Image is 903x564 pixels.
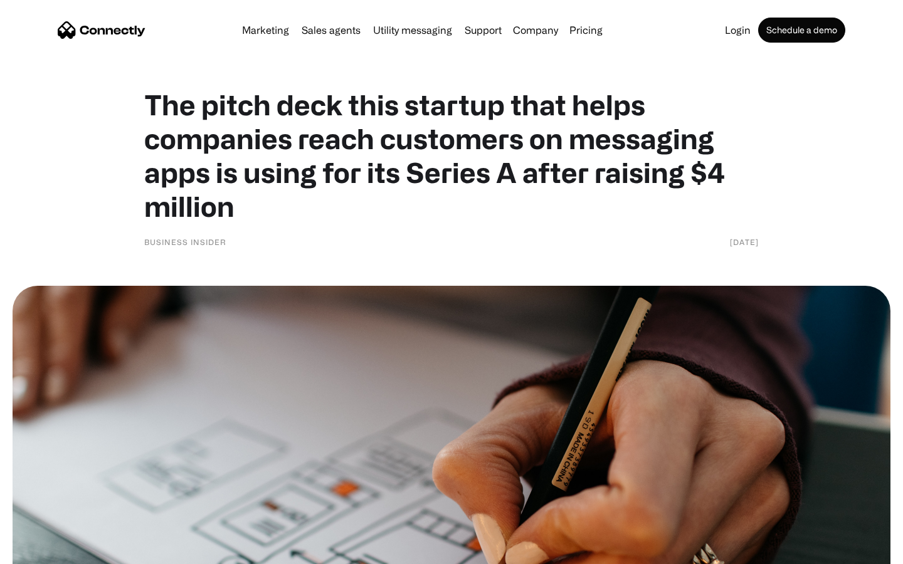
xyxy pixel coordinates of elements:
[564,25,608,35] a: Pricing
[758,18,845,43] a: Schedule a demo
[144,88,759,223] h1: The pitch deck this startup that helps companies reach customers on messaging apps is using for i...
[720,25,756,35] a: Login
[513,21,558,39] div: Company
[144,236,226,248] div: Business Insider
[460,25,507,35] a: Support
[25,542,75,560] ul: Language list
[13,542,75,560] aside: Language selected: English
[730,236,759,248] div: [DATE]
[368,25,457,35] a: Utility messaging
[297,25,366,35] a: Sales agents
[237,25,294,35] a: Marketing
